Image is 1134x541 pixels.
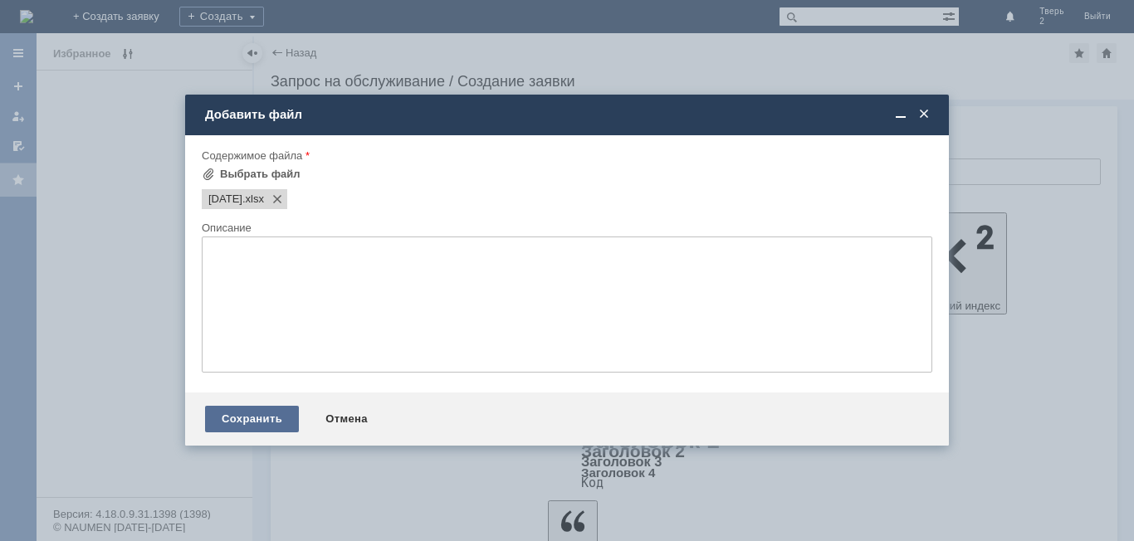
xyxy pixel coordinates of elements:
div: Выбрать файл [220,168,301,181]
span: 29.08.2025.xlsx [208,193,242,206]
span: 29.08.2025.xlsx [242,193,264,206]
span: Закрыть [916,107,932,122]
div: Добрый вечер , прошу удалить отложенный чек. [7,7,242,33]
span: Свернуть (Ctrl + M) [892,107,909,122]
div: Добавить файл [205,107,932,122]
div: Содержимое файла [202,150,929,161]
div: Описание [202,222,929,233]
